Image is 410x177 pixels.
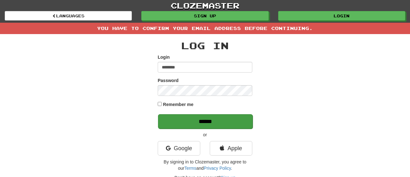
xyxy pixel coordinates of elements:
a: Terms [184,166,196,171]
p: or [158,132,252,138]
p: By signing in to Clozemaster, you agree to our and . [158,159,252,171]
label: Login [158,54,170,60]
a: Google [158,141,200,156]
a: Languages [5,11,132,21]
h2: Log In [158,40,252,51]
a: Login [278,11,405,21]
label: Remember me [163,101,194,108]
a: Sign up [141,11,268,21]
a: Privacy Policy [204,166,231,171]
a: Apple [210,141,252,156]
label: Password [158,77,179,84]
